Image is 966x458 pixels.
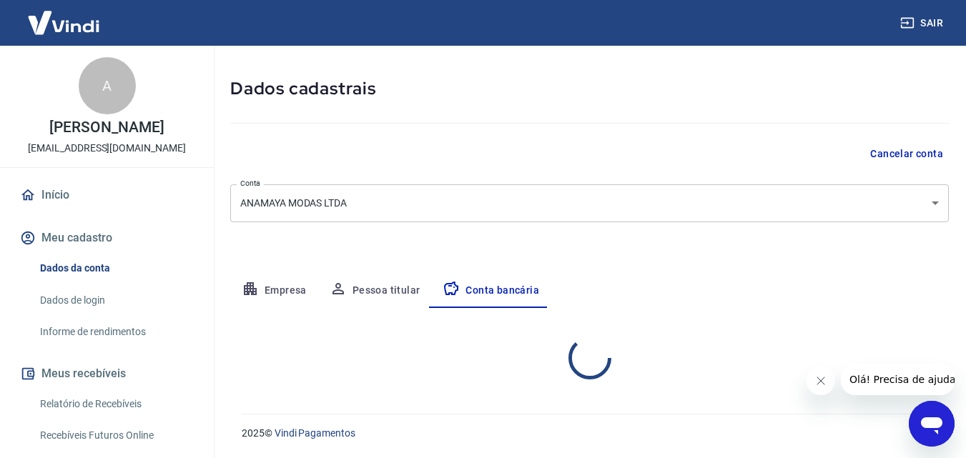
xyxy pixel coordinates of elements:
[17,179,197,211] a: Início
[17,222,197,254] button: Meu cadastro
[318,274,432,308] button: Pessoa titular
[431,274,551,308] button: Conta bancária
[897,10,949,36] button: Sair
[17,1,110,44] img: Vindi
[9,10,120,21] span: Olá! Precisa de ajuda?
[242,426,932,441] p: 2025 ©
[230,274,318,308] button: Empresa
[909,401,955,447] iframe: Botão para abrir a janela de mensagens
[240,178,260,189] label: Conta
[864,141,949,167] button: Cancelar conta
[34,254,197,283] a: Dados da conta
[807,367,835,395] iframe: Fechar mensagem
[28,141,186,156] p: [EMAIL_ADDRESS][DOMAIN_NAME]
[79,57,136,114] div: A
[17,358,197,389] button: Meus recebíveis
[34,317,197,347] a: Informe de rendimentos
[34,286,197,315] a: Dados de login
[230,184,949,222] div: ANAMAYA MODAS LTDA
[230,77,949,100] h5: Dados cadastrais
[841,364,955,395] iframe: Mensagem da empresa
[34,389,197,419] a: Relatório de Recebíveis
[275,427,355,439] a: Vindi Pagamentos
[34,421,197,450] a: Recebíveis Futuros Online
[49,120,164,135] p: [PERSON_NAME]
